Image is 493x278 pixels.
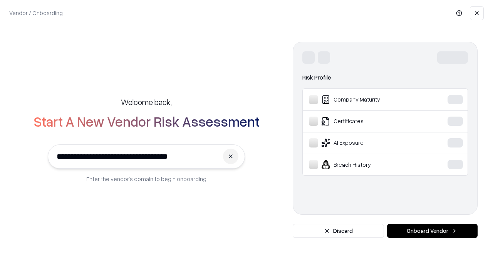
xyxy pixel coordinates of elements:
button: Onboard Vendor [387,224,478,238]
div: AI Exposure [309,138,424,147]
p: Vendor / Onboarding [9,9,63,17]
button: Discard [293,224,384,238]
p: Enter the vendor’s domain to begin onboarding [86,175,206,183]
h2: Start A New Vendor Risk Assessment [34,114,260,129]
div: Company Maturity [309,95,424,104]
div: Risk Profile [302,73,468,82]
div: Breach History [309,160,424,169]
div: Certificates [309,117,424,126]
h5: Welcome back, [121,97,172,107]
